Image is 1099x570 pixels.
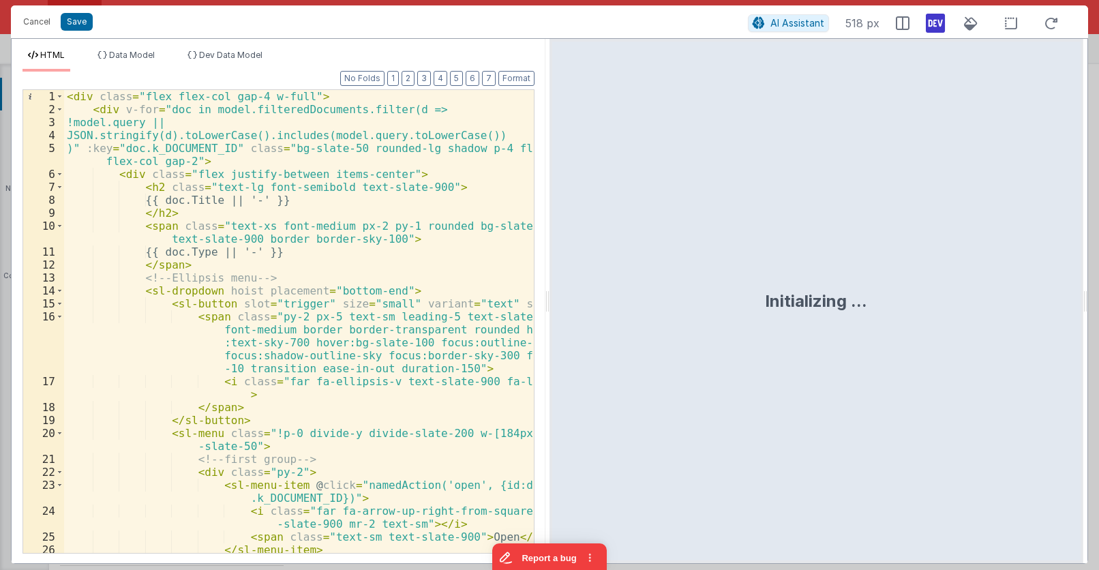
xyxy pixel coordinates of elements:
[417,71,431,86] button: 3
[482,71,496,86] button: 7
[23,401,64,414] div: 18
[23,207,64,220] div: 9
[16,12,57,31] button: Cancel
[23,297,64,310] div: 15
[23,414,64,427] div: 19
[23,142,64,168] div: 5
[23,375,64,401] div: 17
[199,50,262,60] span: Dev Data Model
[845,15,879,31] span: 518 px
[23,505,64,530] div: 24
[23,271,64,284] div: 13
[61,13,93,31] button: Save
[23,427,64,453] div: 20
[23,258,64,271] div: 12
[23,530,64,543] div: 25
[23,479,64,505] div: 23
[23,90,64,103] div: 1
[748,14,829,32] button: AI Assistant
[450,71,463,86] button: 5
[23,245,64,258] div: 11
[23,466,64,479] div: 22
[23,220,64,245] div: 10
[466,71,479,86] button: 6
[434,71,447,86] button: 4
[23,116,64,129] div: 3
[402,71,415,86] button: 2
[23,310,64,375] div: 16
[340,71,385,86] button: No Folds
[765,290,867,312] div: Initializing ...
[23,194,64,207] div: 8
[387,71,399,86] button: 1
[23,284,64,297] div: 14
[770,17,824,29] span: AI Assistant
[23,453,64,466] div: 21
[23,543,64,556] div: 26
[40,50,65,60] span: HTML
[23,168,64,181] div: 6
[23,103,64,116] div: 2
[23,129,64,142] div: 4
[109,50,155,60] span: Data Model
[23,181,64,194] div: 7
[498,71,535,86] button: Format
